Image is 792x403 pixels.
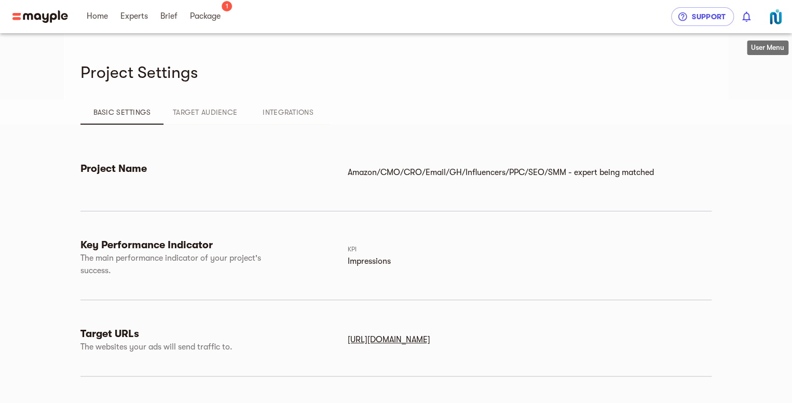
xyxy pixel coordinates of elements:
span: Brief [160,10,177,22]
div: v 4.0.25 [29,17,51,25]
div: Domain Overview [39,61,93,68]
span: Basic Settings [87,106,157,118]
div: Keywords by Traffic [115,61,175,68]
img: logo_orange.svg [17,17,25,25]
span: KPI [348,246,357,253]
span: 1 [222,1,232,11]
span: Experts [120,10,148,22]
span: Package [190,10,221,22]
p: The websites your ads will send traffic to. [80,341,278,353]
img: tab_keywords_by_traffic_grey.svg [103,60,112,69]
span: Target Audience [170,106,240,118]
button: Support [671,7,734,26]
p: Impressions [348,255,707,267]
h6: Target URLs [80,327,344,341]
span: Support [679,10,726,23]
button: show 0 new notifications [734,4,759,29]
p: Amazon/CMO/CRO/Email/GH/Influencers/PPC/SEO/SMM - expert being matched [348,166,707,179]
span: Home [87,10,108,22]
p: The main performance indicator of your project's success. [80,252,278,277]
a: [URL][DOMAIN_NAME] [348,332,707,347]
img: tab_domain_overview_orange.svg [28,60,36,69]
h4: Project Settings [80,62,703,83]
h6: Key Performance Indicator [80,238,344,252]
h6: Project Name [80,162,344,176]
span: Integrations [253,106,323,118]
img: PRbBZWdlTkGSX5wEALye [765,6,786,27]
u: [URL][DOMAIN_NAME] [348,335,430,344]
div: Domain: [DOMAIN_NAME] [27,27,114,35]
img: website_grey.svg [17,27,25,35]
img: Main logo [12,10,68,23]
